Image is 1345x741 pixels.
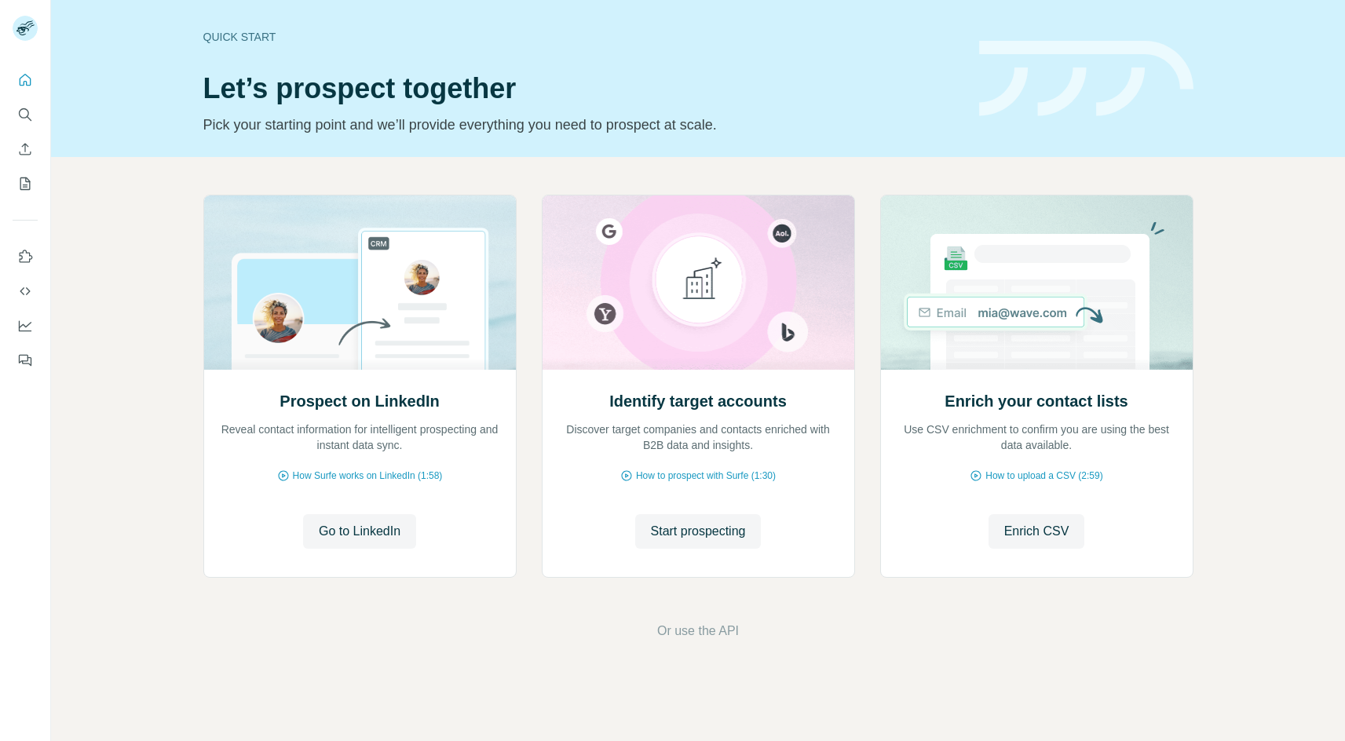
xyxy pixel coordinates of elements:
[985,469,1102,483] span: How to upload a CSV (2:59)
[897,422,1177,453] p: Use CSV enrichment to confirm you are using the best data available.
[13,312,38,340] button: Dashboard
[945,390,1128,412] h2: Enrich your contact lists
[293,469,443,483] span: How Surfe works on LinkedIn (1:58)
[609,390,787,412] h2: Identify target accounts
[979,41,1193,117] img: banner
[319,522,400,541] span: Go to LinkedIn
[989,514,1085,549] button: Enrich CSV
[13,66,38,94] button: Quick start
[558,422,839,453] p: Discover target companies and contacts enriched with B2B data and insights.
[203,114,960,136] p: Pick your starting point and we’ll provide everything you need to prospect at scale.
[1004,522,1069,541] span: Enrich CSV
[657,622,739,641] button: Or use the API
[203,195,517,370] img: Prospect on LinkedIn
[203,29,960,45] div: Quick start
[651,522,746,541] span: Start prospecting
[203,73,960,104] h1: Let’s prospect together
[280,390,439,412] h2: Prospect on LinkedIn
[220,422,500,453] p: Reveal contact information for intelligent prospecting and instant data sync.
[13,243,38,271] button: Use Surfe on LinkedIn
[542,195,855,370] img: Identify target accounts
[880,195,1193,370] img: Enrich your contact lists
[13,277,38,305] button: Use Surfe API
[13,170,38,198] button: My lists
[636,469,776,483] span: How to prospect with Surfe (1:30)
[13,346,38,374] button: Feedback
[303,514,416,549] button: Go to LinkedIn
[13,135,38,163] button: Enrich CSV
[635,514,762,549] button: Start prospecting
[13,100,38,129] button: Search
